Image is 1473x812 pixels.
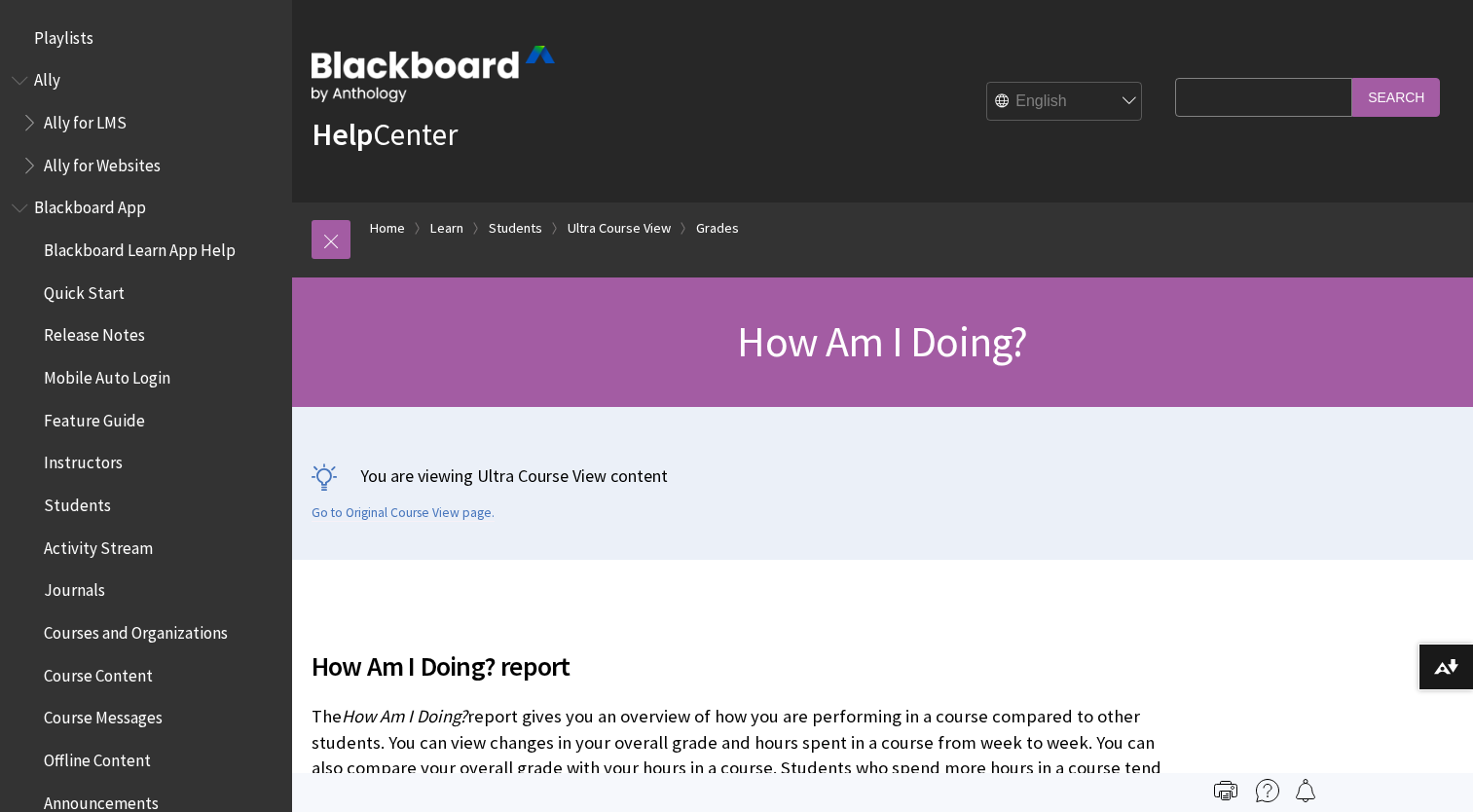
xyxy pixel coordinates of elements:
span: Quick Start [44,277,125,303]
span: Course Messages [44,702,163,728]
img: Print [1214,779,1237,802]
strong: Help [312,115,373,154]
span: Students [44,489,111,515]
span: Offline Content [44,744,151,770]
span: Course Content [44,659,153,685]
span: How Am I Doing? report [312,646,1165,686]
img: Blackboard by Anthology [312,46,555,102]
span: Playlists [34,21,93,48]
p: You are viewing Ultra Course View content [312,463,1454,488]
a: HelpCenter [312,115,458,154]
a: Ultra Course View [568,216,671,240]
span: How Am I Doing? [342,705,467,727]
a: Go to Original Course View page. [312,504,495,522]
span: Instructors [44,447,123,473]
a: Learn [430,216,463,240]
span: Blackboard App [34,192,146,218]
span: Feature Guide [44,404,145,430]
nav: Book outline for Playlists [12,21,280,55]
span: Release Notes [44,319,145,346]
span: How Am I Doing? [737,314,1027,368]
nav: Book outline for Anthology Ally Help [12,64,280,182]
a: Grades [696,216,739,240]
input: Search [1352,78,1440,116]
span: Journals [44,574,105,601]
span: Mobile Auto Login [44,361,170,388]
span: Ally for LMS [44,106,127,132]
span: Ally for Websites [44,149,161,175]
img: More help [1256,779,1279,802]
span: Ally [34,64,60,91]
span: Activity Stream [44,532,153,558]
a: Students [489,216,542,240]
span: Courses and Organizations [44,616,228,643]
img: Follow this page [1294,779,1317,802]
select: Site Language Selector [987,83,1143,122]
span: Blackboard Learn App Help [44,234,236,260]
a: Home [370,216,405,240]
